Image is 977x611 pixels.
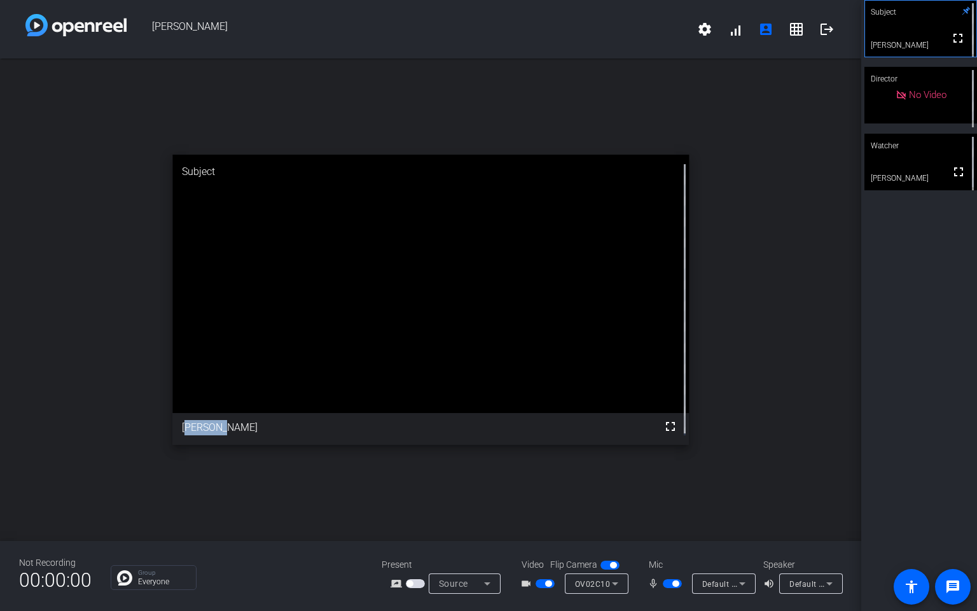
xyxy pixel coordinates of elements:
[864,67,977,91] div: Director
[697,22,712,37] mat-icon: settings
[138,578,190,586] p: Everyone
[636,558,763,572] div: Mic
[522,558,544,572] span: Video
[19,565,92,596] span: 00:00:00
[819,22,835,37] mat-icon: logout
[25,14,127,36] img: white-gradient.svg
[575,580,611,589] span: OV02C10
[702,579,872,589] span: Default - Microphone Array (Realtek(R) Audio)
[789,579,927,589] span: Default - Speakers (Realtek(R) Audio)
[117,570,132,586] img: Chat Icon
[909,89,946,101] span: No Video
[520,576,536,591] mat-icon: videocam_outline
[550,558,597,572] span: Flip Camera
[382,558,509,572] div: Present
[138,570,190,576] p: Group
[648,576,663,591] mat-icon: mic_none
[904,579,919,594] mat-icon: accessibility
[763,558,840,572] div: Speaker
[663,419,678,434] mat-icon: fullscreen
[720,14,751,45] button: signal_cellular_alt
[127,14,689,45] span: [PERSON_NAME]
[950,31,966,46] mat-icon: fullscreen
[391,576,406,591] mat-icon: screen_share_outline
[789,22,804,37] mat-icon: grid_on
[864,134,977,158] div: Watcher
[758,22,773,37] mat-icon: account_box
[763,576,779,591] mat-icon: volume_up
[439,579,468,589] span: Source
[19,556,92,570] div: Not Recording
[951,164,966,179] mat-icon: fullscreen
[945,579,960,594] mat-icon: message
[172,155,689,189] div: Subject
